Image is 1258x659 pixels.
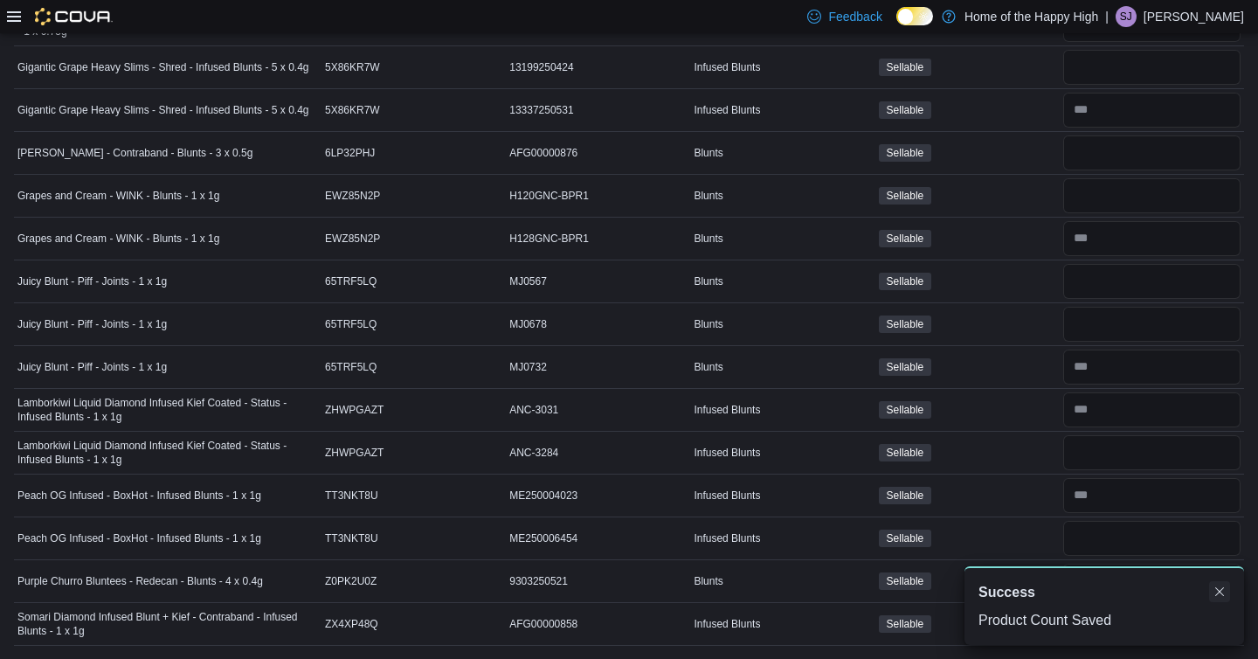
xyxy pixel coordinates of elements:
[887,359,924,375] span: Sellable
[506,228,690,249] div: H128GNC-BPR1
[325,360,377,374] span: 65TRF5LQ
[887,231,924,246] span: Sellable
[694,317,722,331] span: Blunts
[694,60,760,74] span: Infused Blunts
[978,610,1230,631] div: Product Count Saved
[325,531,378,545] span: TT3NKT8U
[1105,6,1109,27] p: |
[506,528,690,549] div: ME250006454
[887,59,924,75] span: Sellable
[887,402,924,418] span: Sellable
[17,439,318,467] span: Lamborkiwi Liquid Diamond Infused Kief Coated - Status - Infused Blunts - 1 x 1g
[506,485,690,506] div: ME250004023
[887,573,924,589] span: Sellable
[325,274,377,288] span: 65TRF5LQ
[506,314,690,335] div: MJ0678
[694,360,722,374] span: Blunts
[964,6,1098,27] p: Home of the Happy High
[879,59,932,76] span: Sellable
[506,399,690,420] div: ANC-3031
[17,574,263,588] span: Purple Churro Bluntees - Redecan - Blunts - 4 x 0.4g
[506,357,690,378] div: MJ0732
[887,188,924,204] span: Sellable
[896,7,933,25] input: Dark Mode
[694,617,760,631] span: Infused Blunts
[887,445,924,461] span: Sellable
[1116,6,1137,27] div: Stephanie James Guadron
[879,487,932,504] span: Sellable
[17,189,219,203] span: Grapes and Cream - WINK - Blunts - 1 x 1g
[506,100,690,121] div: 13337250531
[879,401,932,419] span: Sellable
[17,274,167,288] span: Juicy Blunt - Piff - Joints - 1 x 1g
[325,317,377,331] span: 65TRF5LQ
[879,144,932,162] span: Sellable
[325,103,380,117] span: 5X86KR7W
[879,358,932,376] span: Sellable
[1120,6,1132,27] span: SJ
[694,446,760,460] span: Infused Blunts
[879,230,932,247] span: Sellable
[325,574,377,588] span: Z0PK2U0Z
[978,582,1230,603] div: Notification
[325,232,380,246] span: EWZ85N2P
[325,146,375,160] span: 6LP32PHJ
[887,488,924,503] span: Sellable
[325,60,380,74] span: 5X86KR7W
[879,615,932,633] span: Sellable
[978,582,1035,603] span: Success
[694,489,760,503] span: Infused Blunts
[694,403,760,417] span: Infused Blunts
[506,271,690,292] div: MJ0567
[879,273,932,290] span: Sellable
[694,189,722,203] span: Blunts
[887,145,924,161] span: Sellable
[887,102,924,118] span: Sellable
[828,8,881,25] span: Feedback
[506,185,690,206] div: H120GNC-BPR1
[17,360,167,374] span: Juicy Blunt - Piff - Joints - 1 x 1g
[17,531,261,545] span: Peach OG Infused - BoxHot - Infused Blunts - 1 x 1g
[694,531,760,545] span: Infused Blunts
[17,489,261,503] span: Peach OG Infused - BoxHot - Infused Blunts - 1 x 1g
[17,103,308,117] span: Gigantic Grape Heavy Slims - Shred - Infused Blunts - 5 x 0.4g
[887,616,924,632] span: Sellable
[325,446,384,460] span: ZHWPGAZT
[1209,581,1230,602] button: Dismiss toast
[325,403,384,417] span: ZHWPGAZT
[17,610,318,638] span: Somari Diamond Infused Blunt + Kief - Contraband - Infused Blunts - 1 x 1g
[694,574,722,588] span: Blunts
[506,442,690,463] div: ANC-3284
[896,25,897,26] span: Dark Mode
[325,489,378,503] span: TT3NKT8U
[325,189,380,203] span: EWZ85N2P
[17,317,167,331] span: Juicy Blunt - Piff - Joints - 1 x 1g
[879,572,932,590] span: Sellable
[887,274,924,289] span: Sellable
[879,316,932,333] span: Sellable
[325,617,378,631] span: ZX4XP48Q
[506,57,690,78] div: 13199250424
[17,60,308,74] span: Gigantic Grape Heavy Slims - Shred - Infused Blunts - 5 x 0.4g
[887,316,924,332] span: Sellable
[879,101,932,119] span: Sellable
[506,614,690,635] div: AFG00000858
[887,531,924,546] span: Sellable
[1144,6,1244,27] p: [PERSON_NAME]
[879,187,932,205] span: Sellable
[694,232,722,246] span: Blunts
[506,142,690,163] div: AFG00000876
[17,232,219,246] span: Grapes and Cream - WINK - Blunts - 1 x 1g
[17,146,252,160] span: [PERSON_NAME] - Contraband - Blunts - 3 x 0.5g
[506,571,690,592] div: 9303250521
[694,103,760,117] span: Infused Blunts
[694,274,722,288] span: Blunts
[879,530,932,547] span: Sellable
[17,396,318,424] span: Lamborkiwi Liquid Diamond Infused Kief Coated - Status - Infused Blunts - 1 x 1g
[35,8,113,25] img: Cova
[694,146,722,160] span: Blunts
[879,444,932,461] span: Sellable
